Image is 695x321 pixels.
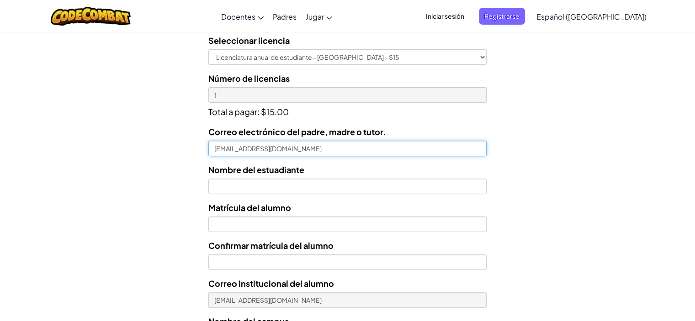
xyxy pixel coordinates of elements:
font: Matrícula del alumno [208,202,291,213]
button: Registrarse [479,8,525,25]
a: Jugar [301,4,337,29]
font: Padres [273,12,297,21]
font: Iniciar sesión [426,12,464,20]
font: Total a pagar: $15.00 [208,106,289,117]
a: Docentes [217,4,268,29]
font: Correo electrónico del padre, madre o tutor. [208,126,386,137]
font: Nombre del estuadiante [208,164,304,175]
font: Jugar [306,12,324,21]
button: Iniciar sesión [420,8,470,25]
a: Español ([GEOGRAPHIC_DATA]) [532,4,651,29]
a: Padres [268,4,301,29]
font: Número de licencias [208,73,290,84]
font: Seleccionar licencia [208,35,290,46]
font: Docentes [221,12,255,21]
font: Confirmar matrícula del alumno [208,240,334,251]
font: Correo institucional del alumno [208,278,334,289]
font: Registrarse [484,12,520,20]
font: Español ([GEOGRAPHIC_DATA]) [536,12,647,21]
img: Logotipo de CodeCombat [51,7,131,26]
